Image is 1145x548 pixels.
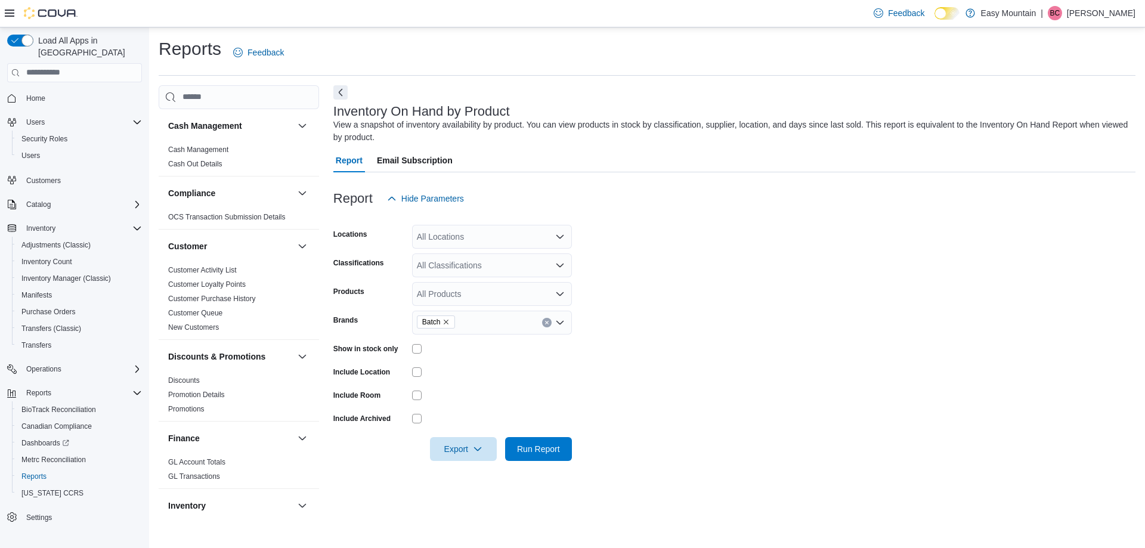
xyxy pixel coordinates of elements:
[12,270,147,287] button: Inventory Manager (Classic)
[2,196,147,213] button: Catalog
[430,437,497,461] button: Export
[542,318,552,327] button: Clear input
[21,362,142,376] span: Operations
[869,1,929,25] a: Feedback
[2,509,147,526] button: Settings
[17,321,86,336] a: Transfers (Classic)
[168,351,293,363] button: Discounts & Promotions
[17,288,142,302] span: Manifests
[12,237,147,253] button: Adjustments (Classic)
[1050,6,1060,20] span: BC
[377,148,453,172] span: Email Subscription
[168,265,237,275] span: Customer Activity List
[17,419,142,434] span: Canadian Compliance
[12,253,147,270] button: Inventory Count
[21,240,91,250] span: Adjustments (Classic)
[17,271,142,286] span: Inventory Manager (Classic)
[17,238,142,252] span: Adjustments (Classic)
[417,315,456,329] span: Batch
[21,197,142,212] span: Catalog
[21,134,67,144] span: Security Roles
[168,213,286,221] a: OCS Transaction Submission Details
[333,391,380,400] label: Include Room
[21,91,142,106] span: Home
[21,324,81,333] span: Transfers (Classic)
[17,486,142,500] span: Washington CCRS
[168,308,222,318] span: Customer Queue
[21,115,142,129] span: Users
[333,230,367,239] label: Locations
[17,453,142,467] span: Metrc Reconciliation
[21,488,83,498] span: [US_STATE] CCRS
[168,160,222,168] a: Cash Out Details
[17,132,142,146] span: Security Roles
[17,403,142,417] span: BioTrack Reconciliation
[401,193,464,205] span: Hide Parameters
[2,114,147,131] button: Users
[12,304,147,320] button: Purchase Orders
[21,257,72,267] span: Inventory Count
[295,239,310,253] button: Customer
[21,221,142,236] span: Inventory
[17,271,116,286] a: Inventory Manager (Classic)
[888,7,924,19] span: Feedback
[2,89,147,107] button: Home
[168,159,222,169] span: Cash Out Details
[228,41,289,64] a: Feedback
[21,174,66,188] a: Customers
[333,85,348,100] button: Next
[159,143,319,176] div: Cash Management
[17,419,97,434] a: Canadian Compliance
[17,403,101,417] a: BioTrack Reconciliation
[295,499,310,513] button: Inventory
[382,187,469,210] button: Hide Parameters
[17,469,51,484] a: Reports
[17,436,142,450] span: Dashboards
[981,6,1036,20] p: Easy Mountain
[2,220,147,237] button: Inventory
[333,367,390,377] label: Include Location
[21,172,142,187] span: Customers
[247,47,284,58] span: Feedback
[168,432,293,444] button: Finance
[26,94,45,103] span: Home
[2,385,147,401] button: Reports
[17,305,142,319] span: Purchase Orders
[2,361,147,377] button: Operations
[26,364,61,374] span: Operations
[21,290,52,300] span: Manifests
[168,145,228,154] span: Cash Management
[12,287,147,304] button: Manifests
[168,432,200,444] h3: Finance
[168,295,256,303] a: Customer Purchase History
[168,187,293,199] button: Compliance
[168,390,225,400] span: Promotion Details
[168,472,220,481] span: GL Transactions
[21,151,40,160] span: Users
[1067,6,1135,20] p: [PERSON_NAME]
[21,340,51,350] span: Transfers
[1041,6,1043,20] p: |
[168,294,256,304] span: Customer Purchase History
[168,500,293,512] button: Inventory
[168,309,222,317] a: Customer Queue
[17,486,88,500] a: [US_STATE] CCRS
[168,280,246,289] a: Customer Loyalty Points
[295,431,310,445] button: Finance
[517,443,560,455] span: Run Report
[168,405,205,413] a: Promotions
[168,120,293,132] button: Cash Management
[12,337,147,354] button: Transfers
[21,221,60,236] button: Inventory
[17,469,142,484] span: Reports
[295,186,310,200] button: Compliance
[12,435,147,451] a: Dashboards
[12,468,147,485] button: Reports
[555,232,565,242] button: Open list of options
[21,455,86,465] span: Metrc Reconciliation
[555,261,565,270] button: Open list of options
[33,35,142,58] span: Load All Apps in [GEOGRAPHIC_DATA]
[159,263,319,339] div: Customer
